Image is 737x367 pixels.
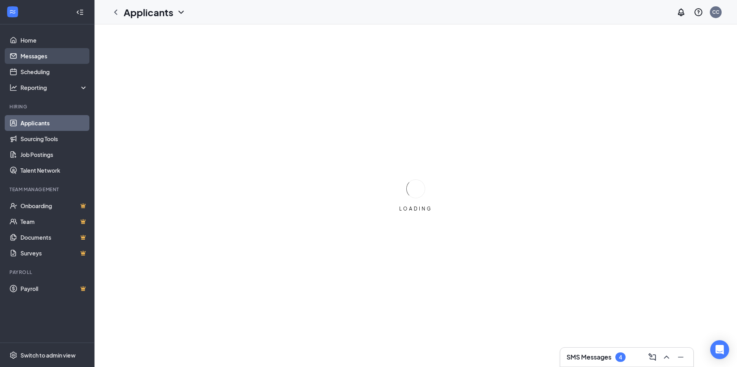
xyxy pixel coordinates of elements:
a: Applicants [20,115,88,131]
a: DocumentsCrown [20,229,88,245]
svg: QuestionInfo [694,7,703,17]
h3: SMS Messages [567,353,611,361]
a: Sourcing Tools [20,131,88,147]
h1: Applicants [124,6,173,19]
div: Open Intercom Messenger [710,340,729,359]
div: LOADING [396,205,435,212]
a: Messages [20,48,88,64]
svg: Minimize [676,352,685,362]
svg: ChevronDown [176,7,186,17]
svg: ComposeMessage [648,352,657,362]
div: Hiring [9,103,86,110]
button: Minimize [674,351,687,363]
svg: ChevronUp [662,352,671,362]
a: PayrollCrown [20,281,88,296]
div: 4 [619,354,622,361]
button: ComposeMessage [646,351,659,363]
a: Job Postings [20,147,88,162]
svg: WorkstreamLogo [9,8,17,16]
div: Payroll [9,269,86,276]
svg: Collapse [76,8,84,16]
a: Scheduling [20,64,88,80]
div: Team Management [9,186,86,193]
a: Home [20,32,88,48]
svg: Notifications [676,7,686,17]
svg: ChevronLeft [111,7,120,17]
button: ChevronUp [660,351,673,363]
a: Talent Network [20,162,88,178]
a: TeamCrown [20,214,88,229]
div: Reporting [20,84,88,91]
div: Switch to admin view [20,351,76,359]
svg: Settings [9,351,17,359]
div: CC [712,9,719,15]
svg: Analysis [9,84,17,91]
a: SurveysCrown [20,245,88,261]
a: OnboardingCrown [20,198,88,214]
